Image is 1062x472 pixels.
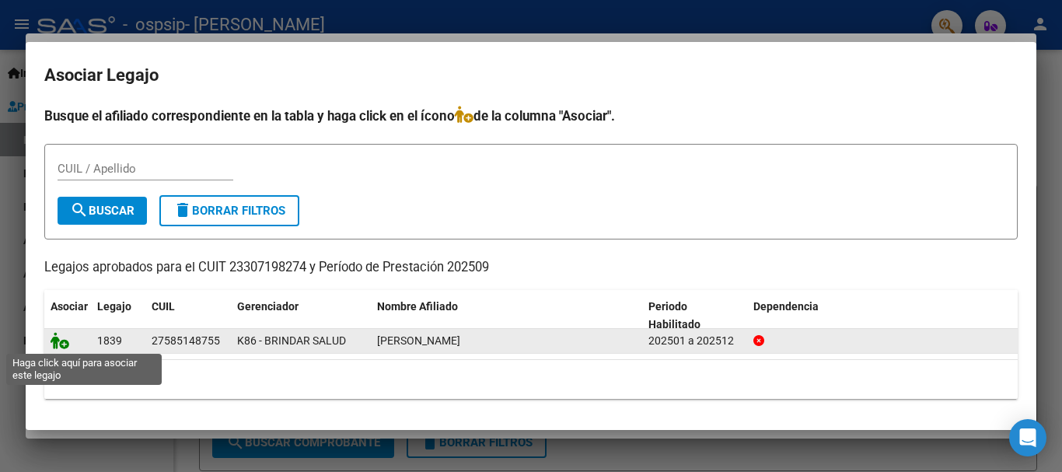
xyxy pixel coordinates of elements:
[97,334,122,347] span: 1839
[173,201,192,219] mat-icon: delete
[231,290,371,341] datatable-header-cell: Gerenciador
[44,106,1018,126] h4: Busque el afiliado correspondiente en la tabla y haga click en el ícono de la columna "Asociar".
[237,334,346,347] span: K86 - BRINDAR SALUD
[377,334,460,347] span: FERNANDEZ ISABELLA JOSEFINA
[44,258,1018,278] p: Legajos aprobados para el CUIT 23307198274 y Período de Prestación 202509
[648,300,700,330] span: Periodo Habilitado
[58,197,147,225] button: Buscar
[145,290,231,341] datatable-header-cell: CUIL
[152,332,220,350] div: 27585148755
[1009,419,1046,456] div: Open Intercom Messenger
[70,201,89,219] mat-icon: search
[377,300,458,313] span: Nombre Afiliado
[648,332,741,350] div: 202501 a 202512
[237,300,299,313] span: Gerenciador
[753,300,819,313] span: Dependencia
[44,61,1018,90] h2: Asociar Legajo
[173,204,285,218] span: Borrar Filtros
[51,300,88,313] span: Asociar
[642,290,747,341] datatable-header-cell: Periodo Habilitado
[97,300,131,313] span: Legajo
[159,195,299,226] button: Borrar Filtros
[91,290,145,341] datatable-header-cell: Legajo
[371,290,642,341] datatable-header-cell: Nombre Afiliado
[152,300,175,313] span: CUIL
[44,360,1018,399] div: 1 registros
[44,290,91,341] datatable-header-cell: Asociar
[70,204,134,218] span: Buscar
[747,290,1018,341] datatable-header-cell: Dependencia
